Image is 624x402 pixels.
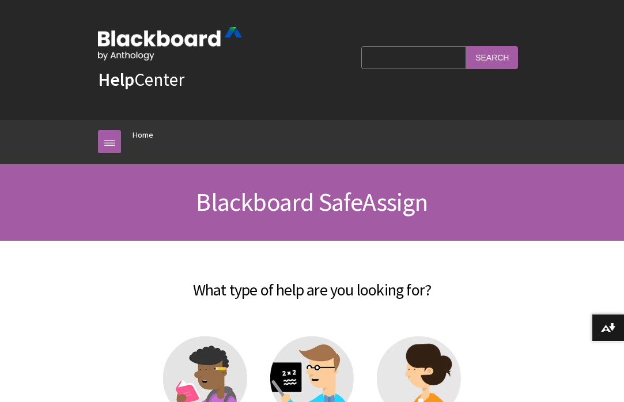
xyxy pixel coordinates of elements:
[196,186,428,218] span: Blackboard SafeAssign
[98,68,184,91] a: HelpCenter
[98,264,526,302] h2: What type of help are you looking for?
[98,27,242,60] img: Blackboard by Anthology
[466,46,518,69] input: Search
[133,128,153,142] a: Home
[98,68,134,91] strong: Help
